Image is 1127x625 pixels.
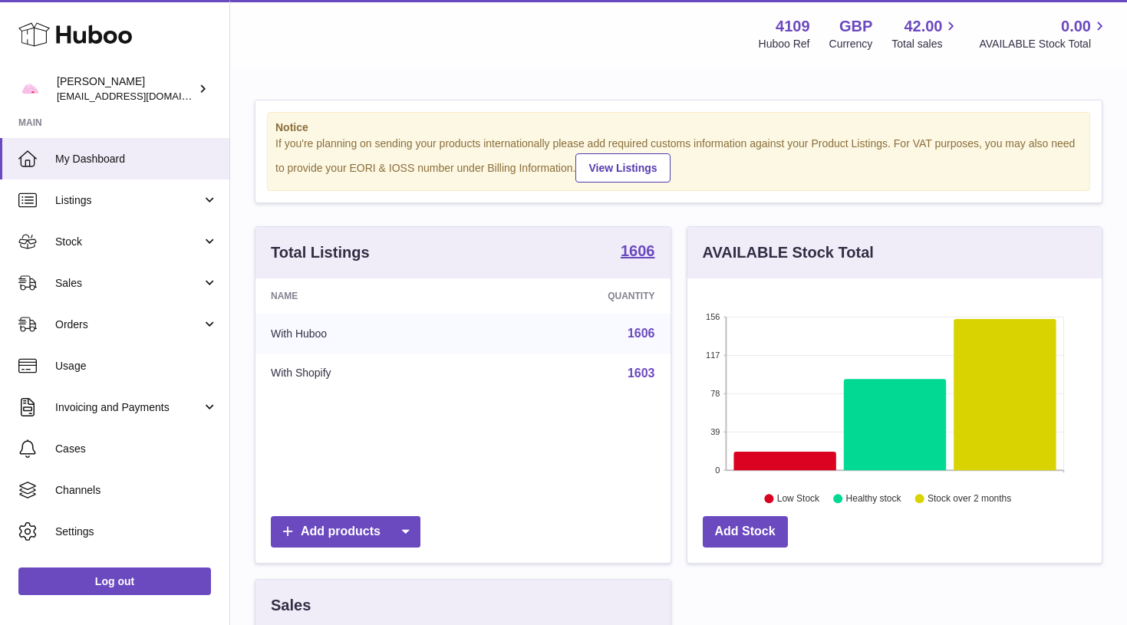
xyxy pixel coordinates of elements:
[710,427,720,436] text: 39
[55,193,202,208] span: Listings
[55,442,218,456] span: Cases
[621,243,655,262] a: 1606
[255,354,479,393] td: With Shopify
[845,493,901,504] text: Healthy stock
[55,235,202,249] span: Stock
[271,595,311,616] h3: Sales
[776,493,819,504] text: Low Stock
[703,242,874,263] h3: AVAILABLE Stock Total
[776,16,810,37] strong: 4109
[18,567,211,595] a: Log out
[715,465,720,475] text: 0
[55,152,218,166] span: My Dashboard
[706,350,720,360] text: 117
[703,516,788,548] a: Add Stock
[57,90,226,102] span: [EMAIL_ADDRESS][DOMAIN_NAME]
[55,400,202,415] span: Invoicing and Payments
[628,367,655,380] a: 1603
[255,278,479,314] th: Name
[1061,16,1091,37] span: 0.00
[979,16,1109,51] a: 0.00 AVAILABLE Stock Total
[706,312,720,321] text: 156
[479,278,670,314] th: Quantity
[55,276,202,291] span: Sales
[275,120,1082,135] strong: Notice
[621,243,655,258] strong: 1606
[55,317,202,332] span: Orders
[839,16,872,37] strong: GBP
[271,242,370,263] h3: Total Listings
[275,137,1082,183] div: If you're planning on sending your products internationally please add required customs informati...
[628,327,655,340] a: 1606
[57,74,195,104] div: [PERSON_NAME]
[710,389,720,398] text: 78
[891,16,960,51] a: 42.00 Total sales
[904,16,942,37] span: 42.00
[928,493,1011,504] text: Stock over 2 months
[55,525,218,539] span: Settings
[979,37,1109,51] span: AVAILABLE Stock Total
[271,516,420,548] a: Add products
[255,314,479,354] td: With Huboo
[575,153,670,183] a: View Listings
[891,37,960,51] span: Total sales
[759,37,810,51] div: Huboo Ref
[829,37,873,51] div: Currency
[18,77,41,100] img: hello@limpetstore.com
[55,359,218,373] span: Usage
[55,483,218,498] span: Channels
